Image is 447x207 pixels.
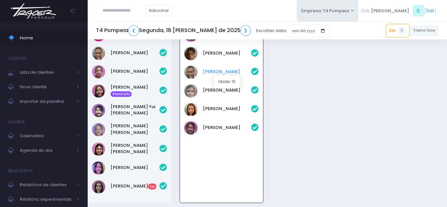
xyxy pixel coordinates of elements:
a: [PERSON_NAME] [PERSON_NAME] [111,123,159,136]
img: Leticia Yui Kushiyama [92,104,105,117]
a: [PERSON_NAME] [111,50,159,56]
span: Importar da planilha [20,97,73,106]
img: Júlia Ibarrola Lima [184,103,198,116]
span: S [413,5,424,17]
img: Brunna Mateus De Paulo Alves [184,84,198,98]
a: Treino livre [410,25,439,36]
span: Agenda do dia [20,146,73,155]
div: Escolher data: [96,23,330,38]
img: Luiza Rinaldi Barili [184,121,198,135]
span: Exp [148,184,156,189]
span: Relatórios de clientes [20,181,73,189]
a: [PERSON_NAME] [111,164,159,171]
img: Maria Fernanda Di Bastiani [92,143,105,156]
a: [PERSON_NAME]Exp [111,183,159,189]
span: Lista de clientes [20,68,73,77]
a: [PERSON_NAME] [203,105,251,112]
span: Calendário [20,132,73,140]
a: ❯ [241,25,251,36]
h4: Relatórios [8,164,33,178]
span: Olá, [361,8,370,14]
a: [PERSON_NAME] [203,87,251,94]
a: [PERSON_NAME] [203,50,251,57]
a: [PERSON_NAME] Reposição [111,84,159,97]
span: Relatório experimentais [20,195,73,204]
span: Home [20,34,79,42]
img: Beatriz Marques Ferreira [92,47,105,60]
span: Novo cliente [20,83,73,91]
img: Gabriela Marchina de souza Campos [92,65,105,78]
div: Idade: 10 [214,76,240,88]
img: Ana Laura Nóbrega [184,47,198,60]
a: ❮ [128,25,139,36]
span: [PERSON_NAME] [371,8,409,14]
a: Adicionar [146,5,173,16]
img: Beatriz Marques Ferreira [184,65,198,79]
span: Reposição [111,91,132,97]
h4: Clientes [8,52,26,65]
div: [ ] [358,3,439,18]
img: Melissa Gouveia [92,161,105,175]
a: [PERSON_NAME] [111,68,159,75]
a: [PERSON_NAME] Yui [PERSON_NAME] [111,103,159,116]
img: Isabella terra [92,84,105,98]
a: Sair [426,7,434,14]
a: [PERSON_NAME] [203,124,251,131]
h4: Agenda [8,115,25,129]
h5: T4 Pompeia Segunda, 18 [PERSON_NAME] de 2025 [96,25,251,36]
a: [PERSON_NAME] [PERSON_NAME] [111,142,159,155]
img: giovana vilela [92,180,105,193]
span: 5 [398,27,406,35]
a: [PERSON_NAME] [203,68,251,75]
a: Exp5 [386,24,410,37]
img: Maria Carolina Franze Oliveira [92,123,105,136]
